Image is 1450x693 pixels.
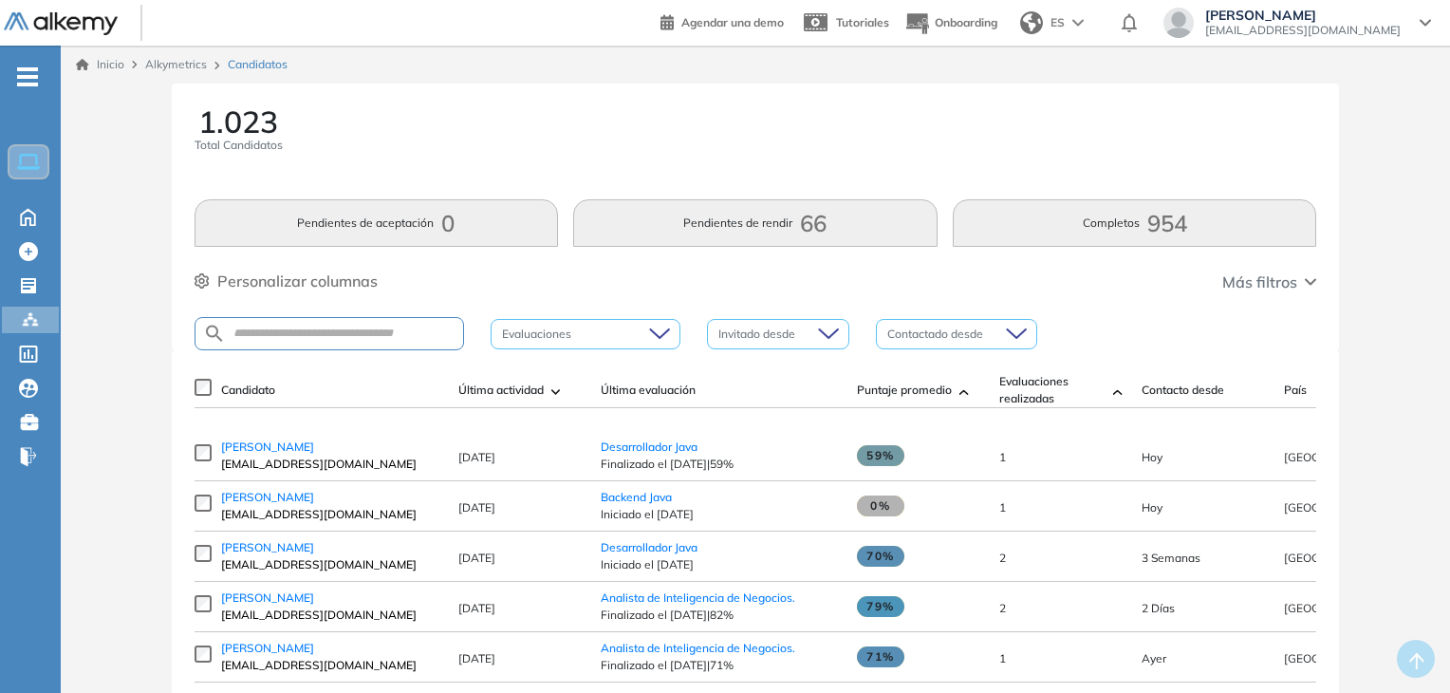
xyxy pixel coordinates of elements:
[221,490,314,504] span: [PERSON_NAME]
[76,56,124,73] a: Inicio
[221,657,439,674] span: [EMAIL_ADDRESS][DOMAIN_NAME]
[1142,450,1162,464] span: 14-Aug-2025
[221,440,314,454] span: [PERSON_NAME]
[17,75,38,79] i: -
[601,657,838,674] span: Finalizado el [DATE] | 71%
[217,270,378,292] span: Personalizar columnas
[1284,500,1403,515] span: [GEOGRAPHIC_DATA]
[999,450,1006,464] span: 1
[458,551,495,565] span: [DATE]
[221,540,314,554] span: [PERSON_NAME]
[601,382,696,399] span: Última evaluación
[857,546,904,567] span: 70%
[458,651,495,665] span: [DATE]
[221,456,439,473] span: [EMAIL_ADDRESS][DOMAIN_NAME]
[601,590,795,605] a: Analista de Inteligencia de Negocios.
[221,641,314,655] span: [PERSON_NAME]
[999,651,1006,665] span: 1
[221,382,275,399] span: Candidato
[601,506,838,523] span: Iniciado el [DATE]
[999,551,1006,565] span: 2
[857,646,904,667] span: 71%
[1113,389,1123,395] img: [missing "en.ARROW_ALT" translation]
[1072,19,1084,27] img: arrow
[601,607,838,624] span: Finalizado el [DATE] | 82%
[1222,271,1316,293] button: Más filtros
[228,56,288,73] span: Candidatos
[1142,601,1175,615] span: 12-Aug-2025
[1142,551,1200,565] span: 21-Jul-2025
[999,373,1106,407] span: Evaluaciones realizadas
[904,3,997,44] button: Onboarding
[1142,382,1224,399] span: Contacto desde
[1284,450,1403,464] span: [GEOGRAPHIC_DATA]
[601,540,697,554] a: Desarrollador Java
[601,490,672,504] a: Backend Java
[573,199,938,247] button: Pendientes de rendir66
[458,450,495,464] span: [DATE]
[203,322,226,346] img: SEARCH_ALT
[1142,651,1166,665] span: 13-Aug-2025
[221,607,439,624] span: [EMAIL_ADDRESS][DOMAIN_NAME]
[198,106,278,137] span: 1.023
[221,590,314,605] span: [PERSON_NAME]
[857,445,904,466] span: 59%
[999,500,1006,515] span: 1
[195,199,559,247] button: Pendientes de aceptación0
[551,389,561,395] img: [missing "en.ARROW_ALT" translation]
[857,496,904,516] span: 0%
[221,506,439,523] span: [EMAIL_ADDRESS][DOMAIN_NAME]
[1284,382,1307,399] span: País
[953,199,1317,247] button: Completos954
[195,270,378,292] button: Personalizar columnas
[1205,8,1401,23] span: [PERSON_NAME]
[458,382,544,399] span: Última actividad
[221,590,439,607] a: [PERSON_NAME]
[221,489,439,506] a: [PERSON_NAME]
[601,456,838,473] span: Finalizado el [DATE] | 59%
[145,57,207,71] span: Alkymetrics
[221,556,439,573] span: [EMAIL_ADDRESS][DOMAIN_NAME]
[601,556,838,573] span: Iniciado el [DATE]
[660,9,784,32] a: Agendar una demo
[857,382,952,399] span: Puntaje promedio
[458,500,495,515] span: [DATE]
[681,15,784,29] span: Agendar una demo
[221,640,439,657] a: [PERSON_NAME]
[1222,271,1297,293] span: Más filtros
[601,440,697,454] a: Desarrollador Java
[4,12,118,36] img: Logo
[458,601,495,615] span: [DATE]
[1284,601,1403,615] span: [GEOGRAPHIC_DATA]
[195,137,283,154] span: Total Candidatos
[999,601,1006,615] span: 2
[1284,551,1403,565] span: [GEOGRAPHIC_DATA]
[1142,500,1162,515] span: 14-Aug-2025
[221,539,439,556] a: [PERSON_NAME]
[836,15,889,29] span: Tutoriales
[1205,23,1401,38] span: [EMAIL_ADDRESS][DOMAIN_NAME]
[857,596,904,617] span: 79%
[601,641,795,655] a: Analista de Inteligencia de Negocios.
[959,389,969,395] img: [missing "en.ARROW_ALT" translation]
[1020,11,1043,34] img: world
[221,439,439,456] a: [PERSON_NAME]
[935,15,997,29] span: Onboarding
[1050,14,1065,31] span: ES
[1284,651,1403,665] span: [GEOGRAPHIC_DATA]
